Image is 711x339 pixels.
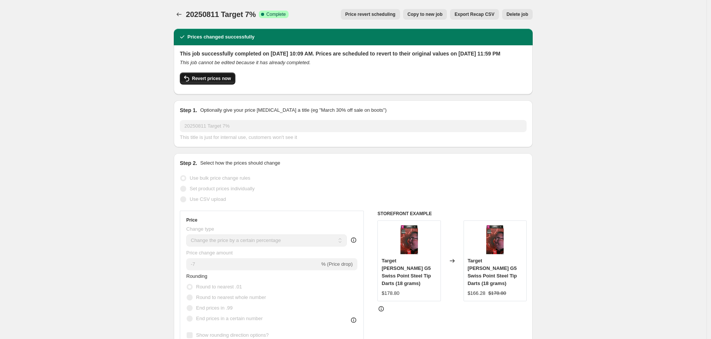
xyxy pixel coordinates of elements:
[180,60,311,65] i: This job cannot be edited because it has already completed.
[186,217,197,223] h3: Price
[190,175,250,181] span: Use bulk price change rules
[180,106,197,114] h2: Step 1.
[341,9,400,20] button: Price revert scheduling
[480,225,510,255] img: d3153-pack_80x.jpg
[450,9,499,20] button: Export Recap CSV
[186,10,256,18] span: 20250811 Target 7%
[468,258,517,286] span: Target [PERSON_NAME] G5 Swiss Point Steel Tip Darts (18 grams)
[321,261,352,267] span: % (Price drop)
[196,284,242,290] span: Round to nearest .01
[345,11,396,17] span: Price revert scheduling
[488,290,506,297] strike: $178.80
[186,226,214,232] span: Change type
[186,258,320,270] input: -15
[190,186,255,191] span: Set product prices individually
[377,211,527,217] h6: STOREFRONT EXAMPLE
[350,236,357,244] div: help
[382,258,431,286] span: Target [PERSON_NAME] G5 Swiss Point Steel Tip Darts (18 grams)
[190,196,226,202] span: Use CSV upload
[180,159,197,167] h2: Step 2.
[196,316,263,321] span: End prices in a certain number
[180,50,527,57] h2: This job successfully completed on [DATE] 10:09 AM. Prices are scheduled to revert to their origi...
[507,11,528,17] span: Delete job
[200,159,280,167] p: Select how the prices should change
[502,9,533,20] button: Delete job
[196,294,266,300] span: Round to nearest whole number
[187,33,255,41] h2: Prices changed successfully
[180,72,235,85] button: Revert prices now
[394,225,424,255] img: d3153-pack_80x.jpg
[196,332,269,338] span: Show rounding direction options?
[174,9,184,20] button: Price change jobs
[200,106,386,114] p: Optionally give your price [MEDICAL_DATA] a title (eg "March 30% off sale on boots")
[454,11,494,17] span: Export Recap CSV
[403,9,447,20] button: Copy to new job
[266,11,286,17] span: Complete
[186,250,233,256] span: Price change amount
[186,273,207,279] span: Rounding
[192,76,231,82] span: Revert prices now
[382,290,399,297] div: $178.80
[408,11,443,17] span: Copy to new job
[196,305,233,311] span: End prices in .99
[468,290,485,297] div: $166.28
[180,134,297,140] span: This title is just for internal use, customers won't see it
[180,120,527,132] input: 30% off holiday sale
